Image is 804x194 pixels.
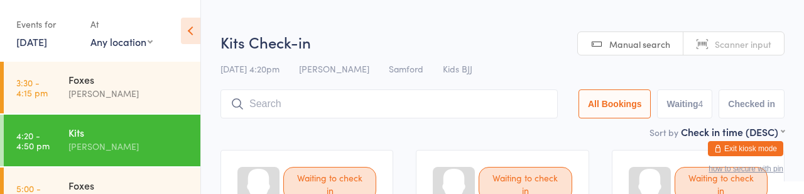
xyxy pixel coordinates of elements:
span: Scanner input [715,38,771,50]
button: Checked in [719,89,785,118]
label: Sort by [649,126,678,139]
div: [PERSON_NAME] [68,86,190,101]
div: Events for [16,14,78,35]
time: 4:20 - 4:50 pm [16,130,50,151]
button: All Bookings [579,89,651,118]
a: [DATE] [16,35,47,48]
h2: Kits Check-in [220,31,785,52]
a: 3:30 -4:15 pmFoxes[PERSON_NAME] [4,62,200,113]
a: 4:20 -4:50 pmKits[PERSON_NAME] [4,115,200,166]
div: 4 [698,99,703,109]
span: Kids BJJ [443,62,472,75]
span: [DATE] 4:20pm [220,62,280,75]
div: Check in time (DESC) [681,125,785,139]
input: Search [220,89,558,118]
time: 3:30 - 4:15 pm [16,77,48,98]
button: Exit kiosk mode [708,141,783,156]
div: Foxes [68,178,190,192]
span: Manual search [609,38,670,50]
div: At [90,14,153,35]
button: Waiting4 [657,89,712,118]
span: Samford [389,62,423,75]
div: [PERSON_NAME] [68,139,190,154]
button: how to secure with pin [709,164,783,173]
div: Any location [90,35,153,48]
div: Kits [68,125,190,139]
div: Foxes [68,72,190,86]
span: [PERSON_NAME] [299,62,369,75]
